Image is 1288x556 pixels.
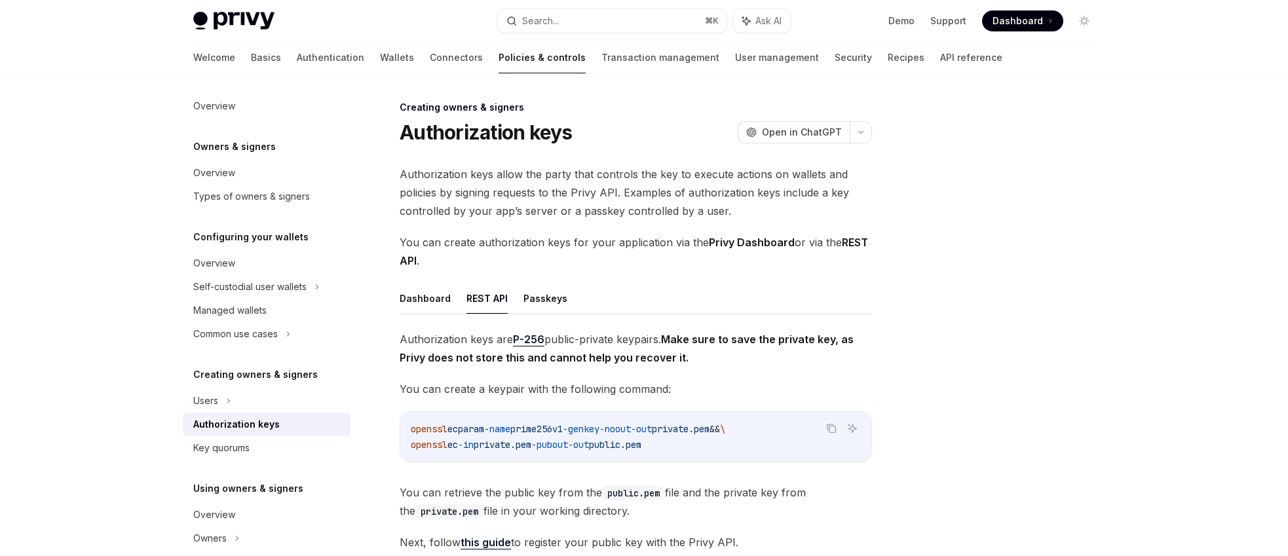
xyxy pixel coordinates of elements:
[523,283,567,314] button: Passkeys
[400,283,451,314] button: Dashboard
[193,98,235,114] div: Overview
[710,423,720,435] span: &&
[400,165,872,220] span: Authorization keys allow the party that controls the key to execute actions on wallets and polici...
[193,42,235,73] a: Welcome
[513,333,544,346] a: P-256
[522,13,559,29] div: Search...
[411,423,447,435] span: openssl
[709,236,795,249] strong: Privy Dashboard
[183,185,350,208] a: Types of owners & signers
[447,439,458,451] span: ec
[474,439,531,451] span: private.pem
[193,189,310,204] div: Types of owners & signers
[930,14,966,28] a: Support
[531,439,568,451] span: -pubout
[193,417,280,432] div: Authorization keys
[400,380,872,398] span: You can create a keypair with the following command:
[193,326,278,342] div: Common use cases
[183,436,350,460] a: Key quorums
[589,439,641,451] span: public.pem
[193,440,250,456] div: Key quorums
[193,530,227,546] div: Owners
[183,503,350,527] a: Overview
[835,42,872,73] a: Security
[193,139,276,155] h5: Owners & signers
[183,94,350,118] a: Overview
[447,423,484,435] span: ecparam
[484,423,510,435] span: -name
[497,9,727,33] button: Search...⌘K
[183,251,350,275] a: Overview
[400,483,872,520] span: You can retrieve the public key from the file and the private key from the file in your working d...
[762,126,842,139] span: Open in ChatGPT
[888,42,924,73] a: Recipes
[563,423,599,435] span: -genkey
[940,42,1002,73] a: API reference
[733,9,791,33] button: Ask AI
[601,42,719,73] a: Transaction management
[1074,10,1095,31] button: Toggle dark mode
[193,165,235,181] div: Overview
[415,504,483,519] code: private.pem
[430,42,483,73] a: Connectors
[705,16,719,26] span: ⌘ K
[183,161,350,185] a: Overview
[193,303,267,318] div: Managed wallets
[652,423,710,435] span: private.pem
[631,423,652,435] span: -out
[193,255,235,271] div: Overview
[400,330,872,367] span: Authorization keys are public-private keypairs.
[499,42,586,73] a: Policies & controls
[193,12,275,30] img: light logo
[602,486,665,500] code: public.pem
[193,229,309,245] h5: Configuring your wallets
[380,42,414,73] a: Wallets
[599,423,631,435] span: -noout
[738,121,850,143] button: Open in ChatGPT
[458,439,474,451] span: -in
[251,42,281,73] a: Basics
[568,439,589,451] span: -out
[193,393,218,409] div: Users
[193,507,235,523] div: Overview
[466,283,508,314] button: REST API
[183,413,350,436] a: Authorization keys
[755,14,782,28] span: Ask AI
[297,42,364,73] a: Authentication
[993,14,1043,28] span: Dashboard
[982,10,1063,31] a: Dashboard
[193,367,318,382] h5: Creating owners & signers
[400,233,872,270] span: You can create authorization keys for your application via the or via the .
[888,14,915,28] a: Demo
[183,299,350,322] a: Managed wallets
[735,42,819,73] a: User management
[400,120,573,144] h1: Authorization keys
[844,420,861,437] button: Ask AI
[823,420,840,437] button: Copy the contents from the code block
[193,279,307,295] div: Self-custodial user wallets
[720,423,725,435] span: \
[400,101,872,114] div: Creating owners & signers
[461,536,511,549] a: this guide
[400,533,872,551] span: Next, follow to register your public key with the Privy API.
[411,439,447,451] span: openssl
[193,481,303,496] h5: Using owners & signers
[510,423,563,435] span: prime256v1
